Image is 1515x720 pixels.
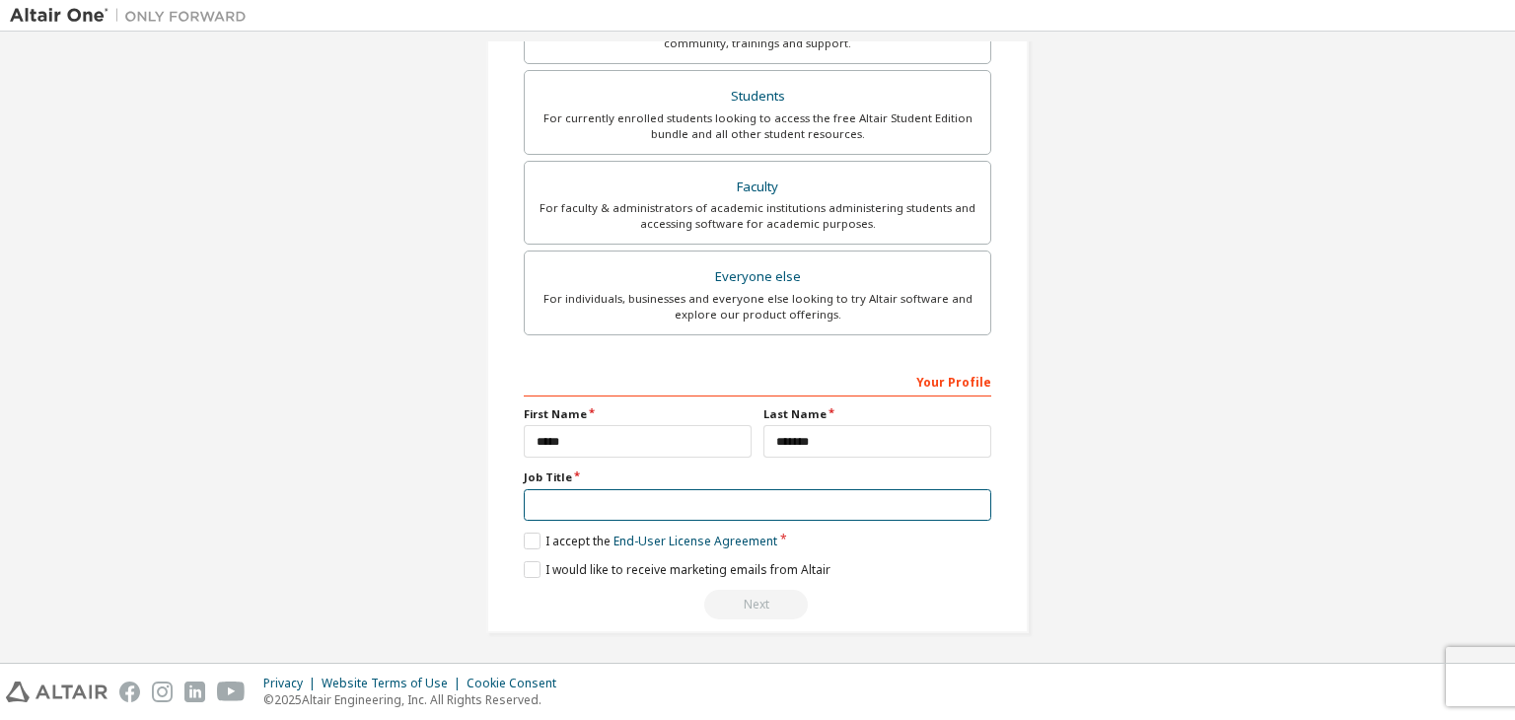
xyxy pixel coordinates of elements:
img: linkedin.svg [184,682,205,702]
img: facebook.svg [119,682,140,702]
div: Students [537,83,978,110]
div: Cookie Consent [467,676,568,691]
div: Everyone else [537,263,978,291]
div: For currently enrolled students looking to access the free Altair Student Edition bundle and all ... [537,110,978,142]
label: I accept the [524,533,777,549]
div: Website Terms of Use [322,676,467,691]
label: First Name [524,406,752,422]
div: Faculty [537,174,978,201]
div: For faculty & administrators of academic institutions administering students and accessing softwa... [537,200,978,232]
a: End-User License Agreement [613,533,777,549]
label: Job Title [524,469,991,485]
div: Your Profile [524,365,991,396]
p: © 2025 Altair Engineering, Inc. All Rights Reserved. [263,691,568,708]
div: For individuals, businesses and everyone else looking to try Altair software and explore our prod... [537,291,978,323]
img: Altair One [10,6,256,26]
img: altair_logo.svg [6,682,108,702]
div: Read and acccept EULA to continue [524,590,991,619]
img: youtube.svg [217,682,246,702]
label: Last Name [763,406,991,422]
div: Privacy [263,676,322,691]
label: I would like to receive marketing emails from Altair [524,561,830,578]
img: instagram.svg [152,682,173,702]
